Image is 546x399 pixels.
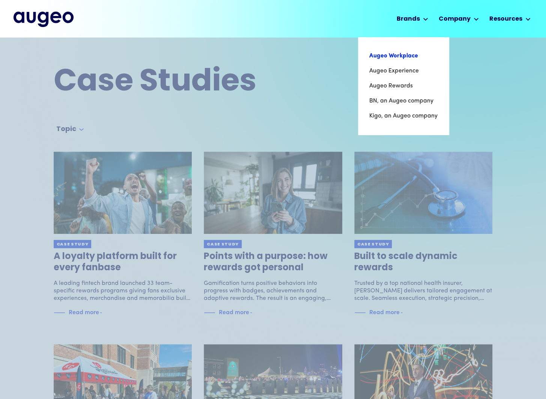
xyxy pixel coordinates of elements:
[358,37,449,135] nav: Brands
[369,63,438,78] a: Augeo Experience
[369,48,438,63] a: Augeo Workplace
[369,108,438,123] a: Kigo, an Augeo company
[489,15,522,24] div: Resources
[439,15,471,24] div: Company
[14,12,74,27] a: home
[369,93,438,108] a: BN, an Augeo company
[14,12,74,27] img: Augeo's full logo in midnight blue.
[369,78,438,93] a: Augeo Rewards
[397,15,420,24] div: Brands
